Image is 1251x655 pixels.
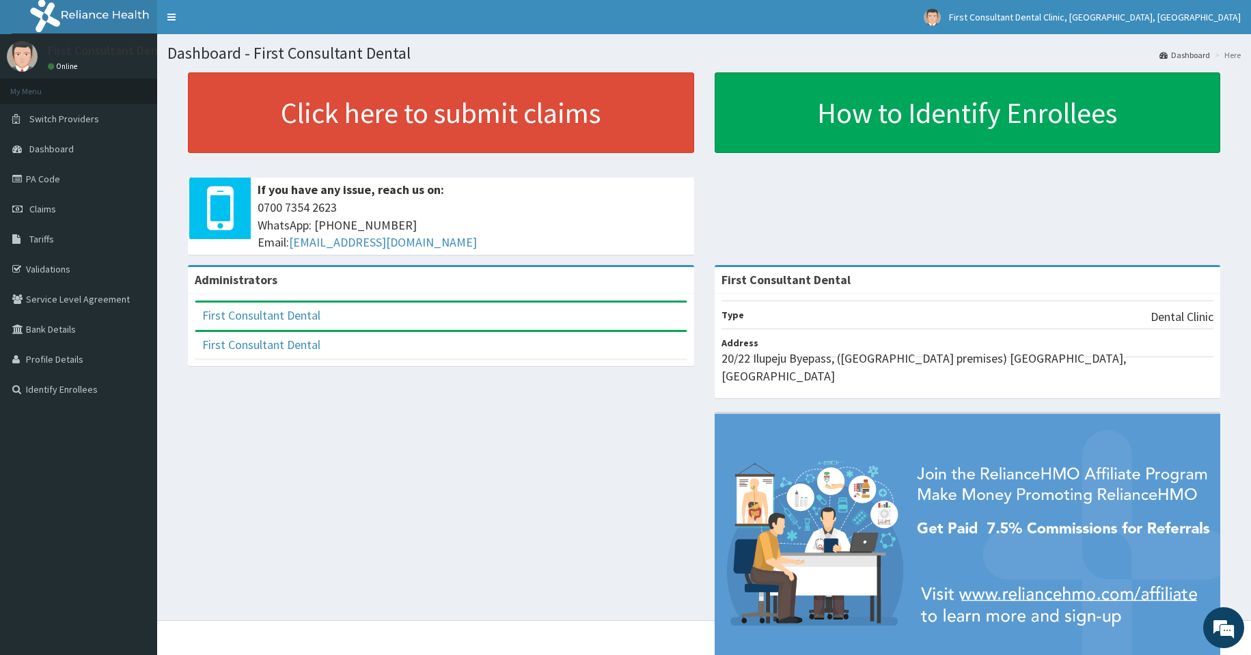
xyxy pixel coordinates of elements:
[721,309,744,321] b: Type
[289,234,477,250] a: [EMAIL_ADDRESS][DOMAIN_NAME]
[79,172,189,310] span: We're online!
[202,307,320,323] a: First Consultant Dental
[258,182,444,197] b: If you have any issue, reach us on:
[188,72,694,153] a: Click here to submit claims
[1159,49,1210,61] a: Dashboard
[48,61,81,71] a: Online
[1151,308,1213,326] p: Dental Clinic
[48,44,442,57] p: First Consultant Dental Clinic, [GEOGRAPHIC_DATA], [GEOGRAPHIC_DATA]
[721,337,758,349] b: Address
[224,7,257,40] div: Minimize live chat window
[924,9,941,26] img: User Image
[29,143,74,155] span: Dashboard
[29,203,56,215] span: Claims
[258,199,687,251] span: 0700 7354 2623 WhatsApp: [PHONE_NUMBER] Email:
[195,272,277,288] b: Administrators
[202,337,320,352] a: First Consultant Dental
[29,113,99,125] span: Switch Providers
[949,11,1241,23] span: First Consultant Dental Clinic, [GEOGRAPHIC_DATA], [GEOGRAPHIC_DATA]
[7,41,38,72] img: User Image
[25,68,55,102] img: d_794563401_company_1708531726252_794563401
[721,272,851,288] strong: First Consultant Dental
[1211,49,1241,61] li: Here
[7,373,260,421] textarea: Type your message and hit 'Enter'
[71,76,230,94] div: Chat with us now
[721,350,1214,385] p: 20/22 Ilupeju Byepass, ([GEOGRAPHIC_DATA] premises) [GEOGRAPHIC_DATA], [GEOGRAPHIC_DATA]
[29,233,54,245] span: Tariffs
[167,44,1241,62] h1: Dashboard - First Consultant Dental
[715,72,1221,153] a: How to Identify Enrollees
